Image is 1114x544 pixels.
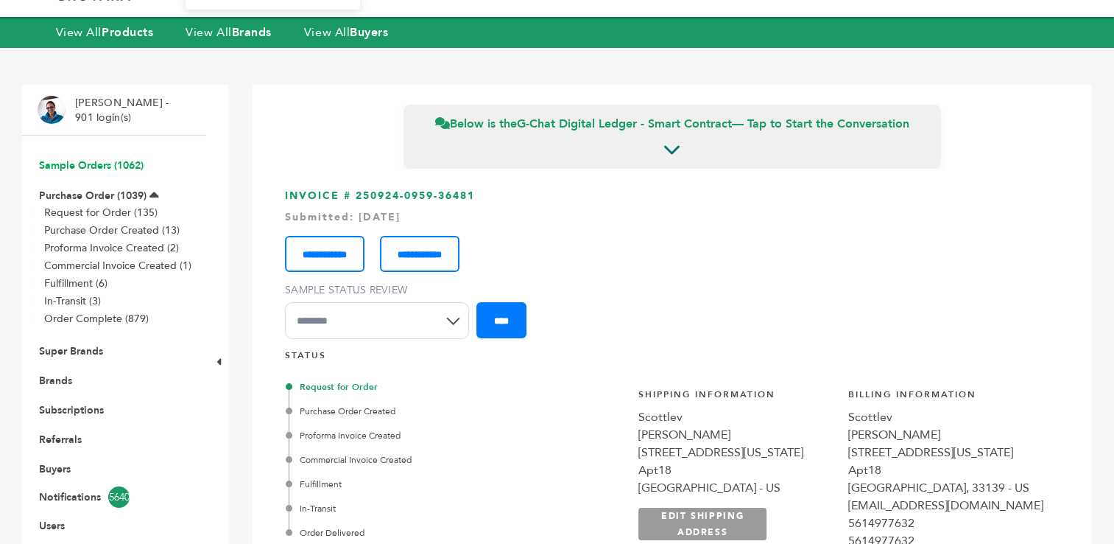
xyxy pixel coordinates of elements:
[44,241,179,255] a: Proforma Invoice Created (2)
[638,508,766,540] a: EDIT SHIPPING ADDRESS
[102,24,153,41] strong: Products
[232,24,272,41] strong: Brands
[44,276,107,290] a: Fulfillment (6)
[186,24,272,41] a: View AllBrands
[39,433,82,447] a: Referrals
[638,444,833,461] div: [STREET_ADDRESS][US_STATE]
[56,24,154,41] a: View AllProducts
[285,283,476,298] label: Sample Status Review
[44,312,149,326] a: Order Complete (879)
[848,479,1043,497] div: [GEOGRAPHIC_DATA], 33139 - US
[848,426,1043,444] div: [PERSON_NAME]
[304,24,389,41] a: View AllBuyers
[285,349,1060,369] h4: STATUS
[848,388,1043,408] h4: Billing Information
[108,487,130,508] span: 5640
[848,408,1043,426] div: Scottlev
[289,429,556,442] div: Proforma Invoice Created
[39,344,103,358] a: Super Brands
[848,497,1043,515] div: [EMAIL_ADDRESS][DOMAIN_NAME]
[44,259,191,273] a: Commercial Invoice Created (1)
[285,189,1060,350] h3: INVOICE # 250924-0959-36481
[435,116,909,132] span: Below is the — Tap to Start the Conversation
[848,515,1043,532] div: 5614977632
[289,526,556,540] div: Order Delivered
[638,408,833,426] div: Scottlev
[289,502,556,515] div: In-Transit
[638,479,833,497] div: [GEOGRAPHIC_DATA] - US
[289,453,556,467] div: Commercial Invoice Created
[517,116,732,132] strong: G-Chat Digital Ledger - Smart Contract
[848,461,1043,479] div: Apt18
[39,403,104,417] a: Subscriptions
[638,388,833,408] h4: Shipping Information
[44,223,180,237] a: Purchase Order Created (13)
[638,461,833,479] div: Apt18
[285,210,1060,225] div: Submitted: [DATE]
[289,405,556,418] div: Purchase Order Created
[39,374,72,388] a: Brands
[39,519,65,533] a: Users
[350,24,388,41] strong: Buyers
[289,478,556,491] div: Fulfillment
[44,206,158,220] a: Request for Order (135)
[39,462,71,476] a: Buyers
[289,380,556,394] div: Request for Order
[39,189,147,203] a: Purchase Order (1039)
[44,294,101,308] a: In-Transit (3)
[39,487,189,508] a: Notifications5640
[848,444,1043,461] div: [STREET_ADDRESS][US_STATE]
[75,96,172,125] li: [PERSON_NAME] - 901 login(s)
[638,426,833,444] div: [PERSON_NAME]
[39,158,144,172] a: Sample Orders (1062)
